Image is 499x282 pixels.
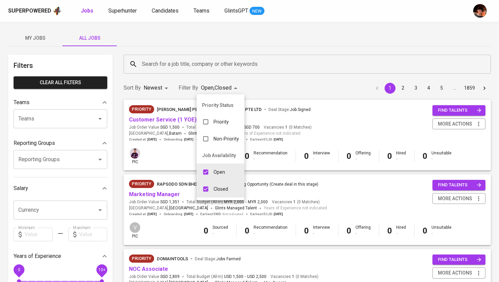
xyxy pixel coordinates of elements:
[197,147,244,164] li: Job Availability
[214,186,228,192] p: Closed
[214,118,229,125] p: Priority
[214,135,239,142] p: Non-Priority
[214,169,225,175] p: Open
[197,97,244,113] li: Priority Status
